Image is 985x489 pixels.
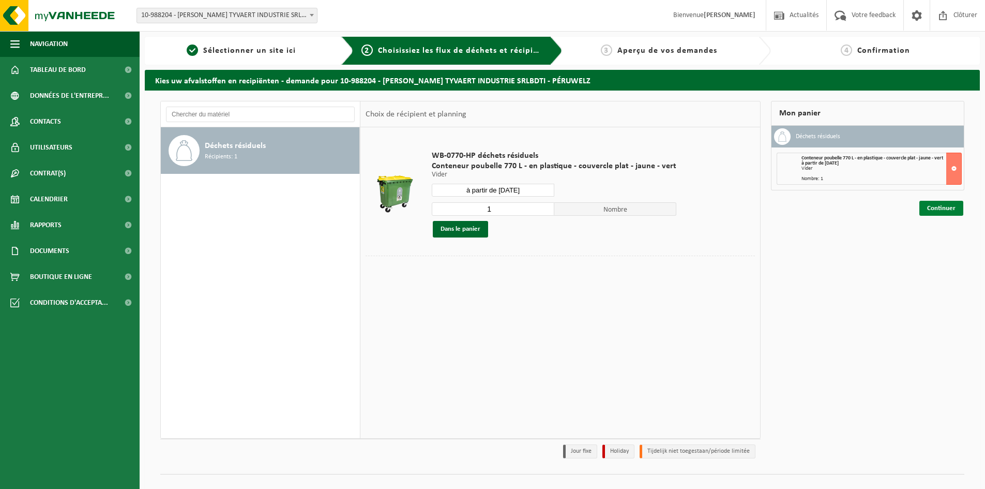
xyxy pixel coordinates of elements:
span: Navigation [30,31,68,57]
span: Aperçu de vos demandes [617,47,717,55]
span: Conteneur poubelle 770 L - en plastique - couvercle plat - jaune - vert [801,155,943,161]
button: Déchets résiduels Récipients: 1 [161,127,360,174]
div: Choix de récipient et planning [360,101,472,127]
div: Nombre: 1 [801,176,961,182]
span: Contacts [30,109,61,135]
input: Sélectionnez date [432,184,554,197]
span: Conteneur poubelle 770 L - en plastique - couvercle plat - jaune - vert [432,161,676,171]
span: Tableau de bord [30,57,86,83]
span: Rapports [30,212,62,238]
span: 3 [601,45,612,56]
span: 1 [187,45,198,56]
span: Choisissiez les flux de déchets et récipients [378,47,550,55]
div: Mon panier [771,101,964,126]
strong: [PERSON_NAME] [704,11,755,19]
span: Déchets résiduels [205,140,266,152]
span: Récipients: 1 [205,152,237,162]
h3: Déchets résiduels [796,128,840,145]
span: Utilisateurs [30,135,72,160]
span: Confirmation [857,47,910,55]
span: Calendrier [30,186,68,212]
span: Boutique en ligne [30,264,92,290]
button: Dans le panier [433,221,488,238]
span: Nombre [554,202,677,216]
a: Continuer [919,201,963,216]
span: 2 [361,45,373,56]
span: WB-0770-HP déchets résiduels [432,151,676,161]
h2: Kies uw afvalstoffen en recipiënten - demande pour 10-988204 - [PERSON_NAME] TYVAERT INDUSTRIE SR... [145,70,980,90]
li: Jour fixe [563,444,597,458]
span: Conditions d'accepta... [30,290,108,316]
span: 10-988204 - BOËL DUBOIS TYVAERT INDUSTRIE SRLBDTI - PÉRUWELZ [137,8,317,23]
input: Chercher du matériel [166,107,355,122]
strong: à partir de [DATE] [801,160,839,166]
span: 4 [841,45,852,56]
span: Données de l'entrepr... [30,83,109,109]
span: 10-988204 - BOËL DUBOIS TYVAERT INDUSTRIE SRLBDTI - PÉRUWELZ [137,8,317,23]
span: Contrat(s) [30,160,66,186]
li: Tijdelijk niet toegestaan/période limitée [640,444,755,458]
p: Vider [432,171,676,179]
span: Sélectionner un site ici [203,47,296,55]
span: Documents [30,238,69,264]
div: Vider [801,166,961,171]
li: Holiday [602,444,634,458]
a: 1Sélectionner un site ici [150,45,333,57]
